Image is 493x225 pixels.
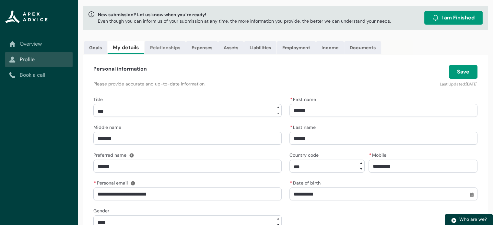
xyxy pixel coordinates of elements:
[93,208,109,214] span: Gender
[9,56,69,63] a: Profile
[9,71,69,79] a: Book a call
[344,41,381,54] a: Documents
[145,41,186,54] a: Relationships
[369,152,371,158] abbr: required
[290,96,292,102] abbr: required
[108,41,144,54] a: My details
[93,178,130,186] label: Personal email
[289,123,318,130] label: Last name
[466,82,477,87] lightning-formatted-date-time: [DATE]
[5,10,48,23] img: Apex Advice Group
[186,41,218,54] a: Expenses
[441,14,475,22] span: I am Finished
[93,65,147,73] h4: Personal information
[449,65,477,79] button: Save
[9,40,69,48] a: Overview
[84,41,107,54] a: Goals
[289,95,319,103] label: First name
[98,11,391,18] span: New submission? Let us know when you’re ready!
[93,81,347,87] p: Please provide accurate and up-to-date information.
[289,152,319,158] span: Country code
[290,124,292,130] abbr: required
[316,41,344,54] a: Income
[94,180,96,186] abbr: required
[424,11,483,25] button: I am Finished
[98,18,391,24] p: Even though you can inform us of your submission at any time, the more information you provide, t...
[289,178,323,186] label: Date of birth
[93,96,103,102] span: Title
[432,15,439,21] img: alarm.svg
[459,216,487,222] span: Who are we?
[277,41,316,54] a: Employment
[451,218,457,223] img: play.svg
[244,41,276,54] a: Liabilities
[93,151,129,158] label: Preferred name
[440,82,466,87] lightning-formatted-text: Last Updated:
[369,151,389,158] label: Mobile
[290,180,292,186] abbr: required
[5,36,73,83] nav: Sub page
[93,123,124,130] label: Middle name
[218,41,244,54] a: Assets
